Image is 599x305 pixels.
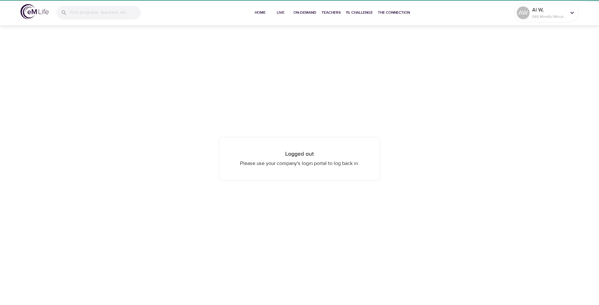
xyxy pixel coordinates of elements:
input: Find programs, teachers, etc... [70,6,141,20]
span: Teachers [322,9,341,16]
span: Live [273,9,288,16]
span: Home [252,9,268,16]
p: Al W, [532,6,566,14]
p: 548 Mindful Minutes [532,14,566,20]
span: On-Demand [293,9,316,16]
div: AW [517,6,530,19]
span: Please use your company's login portal to log back in. [240,160,359,167]
span: 1% Challenge [346,9,373,16]
img: logo [20,4,49,19]
h4: Logged out [232,151,367,158]
span: The Connection [378,9,410,16]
